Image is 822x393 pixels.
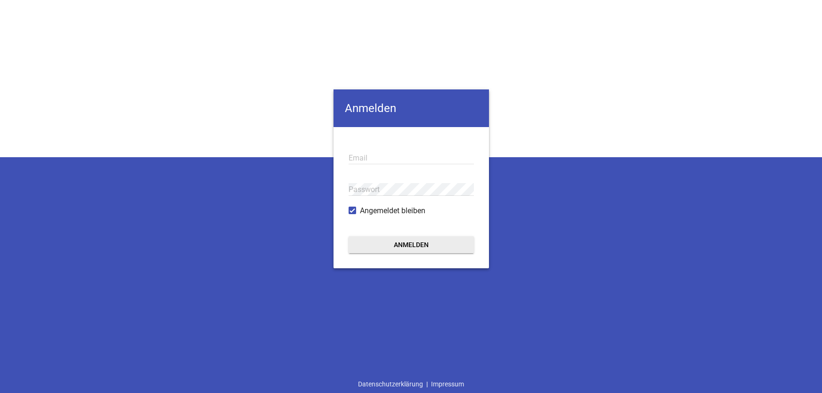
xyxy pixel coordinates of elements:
div: | [355,375,467,393]
h4: Anmelden [334,89,489,127]
a: Datenschutzerklärung [355,375,426,393]
button: Anmelden [349,236,474,253]
span: Angemeldet bleiben [360,205,425,217]
a: Impressum [428,375,467,393]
